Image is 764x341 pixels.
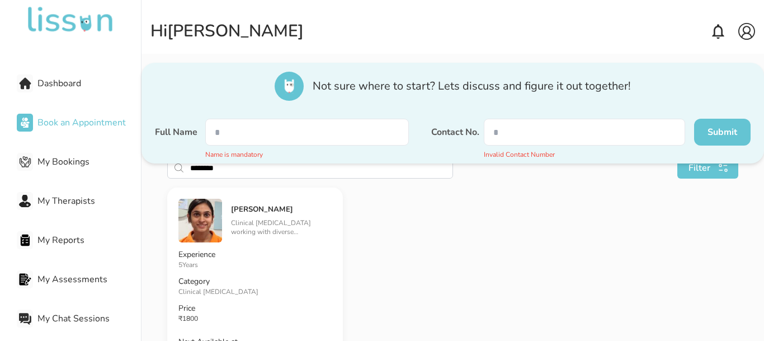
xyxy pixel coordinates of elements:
[19,273,31,286] img: My Assessments
[484,150,555,159] div: Invalid Contact Number
[178,249,331,260] p: Experience
[205,150,263,159] div: Name is mandatory
[178,303,331,314] p: Price
[715,162,732,174] img: search111.svg
[178,287,258,296] span: Clinical [MEDICAL_DATA]
[155,125,197,139] label: Full Name
[26,7,115,34] img: undefined
[37,273,141,286] span: My Assessments
[19,156,31,168] img: My Bookings
[178,314,331,323] p: ₹ 1800
[231,218,331,236] p: Clinical [MEDICAL_DATA] working with diverse populations, including individuals, groups, couples,...
[275,72,304,101] img: icon
[37,155,141,169] span: My Bookings
[688,161,710,175] span: Filter
[313,78,631,94] span: Not sure where to start? Lets discuss and figure it out together!
[178,260,331,269] p: 5 Years
[37,116,141,129] span: Book an Appointment
[37,312,141,325] span: My Chat Sessions
[738,23,755,40] img: account.svg
[19,116,31,129] img: Book an Appointment
[19,312,31,325] img: My Chat Sessions
[19,234,31,246] img: My Reports
[694,119,751,146] button: Submit
[37,77,141,90] span: Dashboard
[37,233,141,247] span: My Reports
[231,205,331,214] h5: [PERSON_NAME]
[150,21,304,41] div: Hi [PERSON_NAME]
[178,276,331,287] p: Category
[19,77,31,90] img: Dashboard
[19,195,31,207] img: My Therapists
[37,194,141,208] span: My Therapists
[431,125,479,139] label: Contact No.
[178,199,222,242] img: image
